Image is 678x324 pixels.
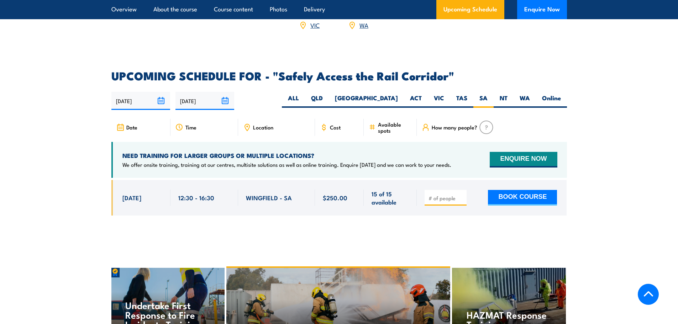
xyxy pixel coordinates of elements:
[488,190,557,206] button: BOOK COURSE
[404,94,428,108] label: ACT
[185,124,196,130] span: Time
[450,94,473,108] label: TAS
[329,94,404,108] label: [GEOGRAPHIC_DATA]
[323,193,347,202] span: $250.00
[372,190,409,206] span: 15 of 15 available
[330,124,341,130] span: Cost
[490,152,557,168] button: ENQUIRE NOW
[514,94,536,108] label: WA
[429,195,464,202] input: # of people
[305,94,329,108] label: QLD
[178,193,214,202] span: 12:30 - 16:30
[111,92,170,110] input: From date
[310,21,320,29] a: VIC
[126,124,137,130] span: Date
[428,94,450,108] label: VIC
[122,152,451,159] h4: NEED TRAINING FOR LARGER GROUPS OR MULTIPLE LOCATIONS?
[282,94,305,108] label: ALL
[246,193,292,202] span: WINGFIELD - SA
[122,161,451,168] p: We offer onsite training, training at our centres, multisite solutions as well as online training...
[378,121,412,133] span: Available spots
[536,94,567,108] label: Online
[122,193,141,202] span: [DATE]
[111,70,567,80] h2: UPCOMING SCHEDULE FOR - "Safely Access the Rail Corridor"
[473,94,494,108] label: SA
[494,94,514,108] label: NT
[359,21,368,29] a: WA
[175,92,234,110] input: To date
[253,124,273,130] span: Location
[432,124,477,130] span: How many people?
